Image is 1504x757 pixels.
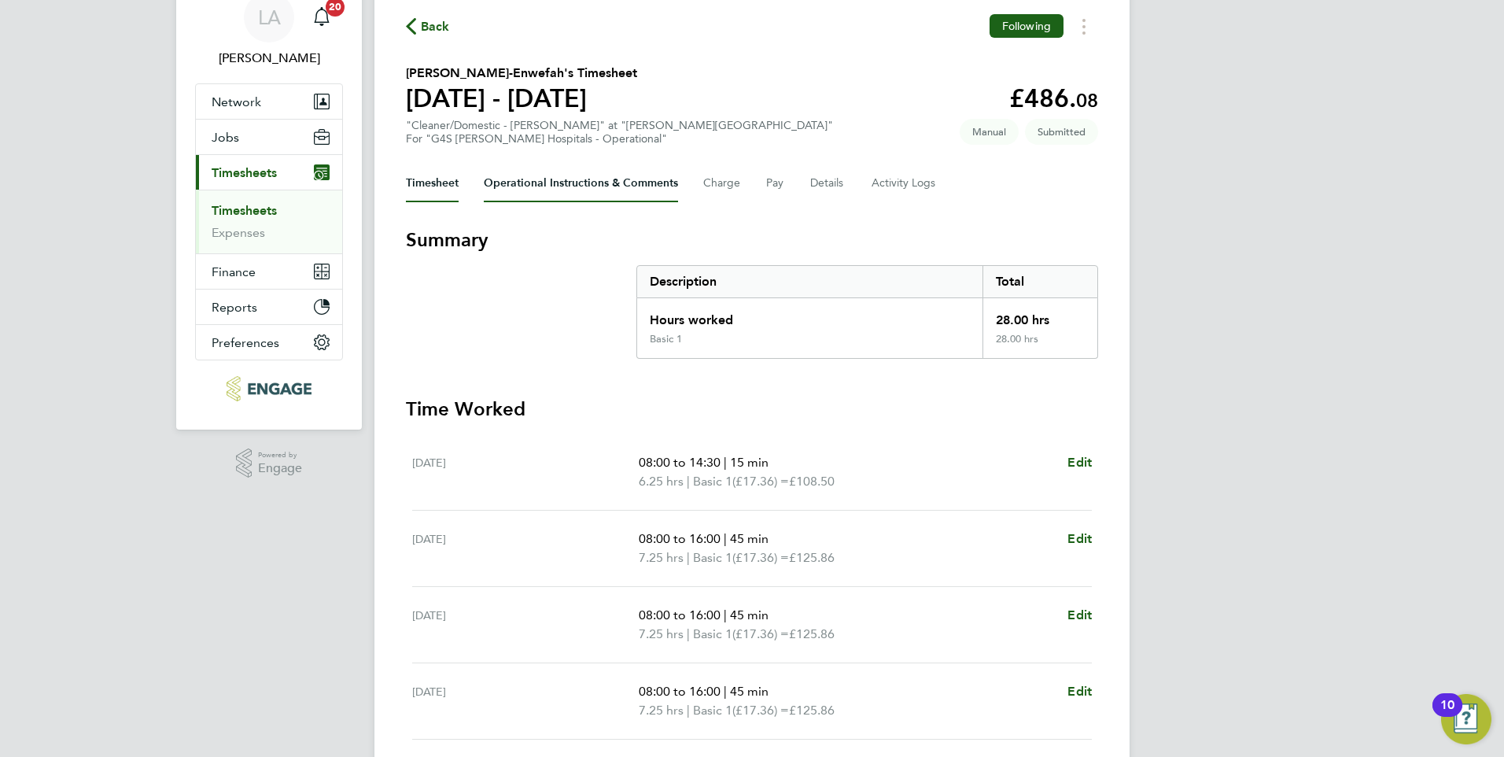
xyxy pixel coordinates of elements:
button: Network [196,84,342,119]
div: 28.00 hrs [982,333,1097,358]
span: £125.86 [789,703,835,718]
span: £125.86 [789,626,835,641]
div: Total [982,266,1097,297]
a: Edit [1067,530,1092,548]
img: rec-solutions-logo-retina.png [227,376,311,401]
a: Edit [1067,682,1092,701]
div: Hours worked [637,298,982,333]
span: | [687,626,690,641]
span: 08:00 to 16:00 [639,607,721,622]
span: 08:00 to 16:00 [639,684,721,699]
button: Following [990,14,1063,38]
div: [DATE] [412,606,639,644]
button: Pay [766,164,785,202]
div: [DATE] [412,530,639,567]
span: Finance [212,264,256,279]
span: Edit [1067,531,1092,546]
button: Open Resource Center, 10 new notifications [1441,694,1491,744]
span: | [687,474,690,489]
button: Charge [703,164,741,202]
span: 08:00 to 16:00 [639,531,721,546]
button: Preferences [196,325,342,360]
span: Powered by [258,449,302,462]
button: Operational Instructions & Comments [484,164,678,202]
span: 45 min [730,684,769,699]
div: Basic 1 [650,333,682,345]
span: Network [212,94,261,109]
span: £125.86 [789,550,835,565]
h2: [PERSON_NAME]-Enwefah's Timesheet [406,64,637,83]
span: | [687,550,690,565]
span: | [724,607,727,622]
span: Back [421,17,450,36]
span: Engage [258,462,302,475]
span: Basic 1 [693,625,732,644]
div: "Cleaner/Domestic - [PERSON_NAME]" at "[PERSON_NAME][GEOGRAPHIC_DATA]" [406,119,833,146]
button: Reports [196,290,342,324]
button: Jobs [196,120,342,154]
span: 08 [1076,89,1098,112]
span: 08:00 to 14:30 [639,455,721,470]
div: Summary [636,265,1098,359]
button: Timesheets [196,155,342,190]
span: 7.25 hrs [639,626,684,641]
app-decimal: £486. [1009,83,1098,113]
h1: [DATE] - [DATE] [406,83,637,114]
span: £108.50 [789,474,835,489]
div: 28.00 hrs [982,298,1097,333]
div: [DATE] [412,682,639,720]
span: Leah Adams [195,49,343,68]
span: Basic 1 [693,701,732,720]
div: Timesheets [196,190,342,253]
span: | [724,531,727,546]
button: Back [406,17,450,36]
span: Basic 1 [693,548,732,567]
h3: Time Worked [406,397,1098,422]
span: Edit [1067,455,1092,470]
button: Details [810,164,846,202]
span: 15 min [730,455,769,470]
span: (£17.36) = [732,550,789,565]
span: | [687,703,690,718]
span: Timesheets [212,165,277,180]
span: | [724,455,727,470]
span: 6.25 hrs [639,474,684,489]
button: Timesheet [406,164,459,202]
div: Description [637,266,982,297]
span: Preferences [212,335,279,350]
span: (£17.36) = [732,626,789,641]
span: Basic 1 [693,472,732,491]
span: LA [258,7,281,28]
button: Timesheets Menu [1070,14,1098,39]
div: [DATE] [412,453,639,491]
span: Following [1002,19,1051,33]
span: Reports [212,300,257,315]
button: Activity Logs [872,164,938,202]
a: Expenses [212,225,265,240]
a: Edit [1067,453,1092,472]
span: 45 min [730,531,769,546]
span: 7.25 hrs [639,550,684,565]
button: Finance [196,254,342,289]
a: Timesheets [212,203,277,218]
span: (£17.36) = [732,703,789,718]
div: 10 [1440,705,1454,726]
span: 7.25 hrs [639,703,684,718]
a: Go to home page [195,376,343,401]
div: For "G4S [PERSON_NAME] Hospitals - Operational" [406,132,833,146]
span: Jobs [212,130,239,145]
span: This timesheet is Submitted. [1025,119,1098,145]
a: Powered byEngage [236,449,303,478]
span: Edit [1067,684,1092,699]
span: | [724,684,727,699]
a: Edit [1067,606,1092,625]
span: This timesheet was manually created. [960,119,1019,145]
span: 45 min [730,607,769,622]
span: (£17.36) = [732,474,789,489]
h3: Summary [406,227,1098,253]
span: Edit [1067,607,1092,622]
